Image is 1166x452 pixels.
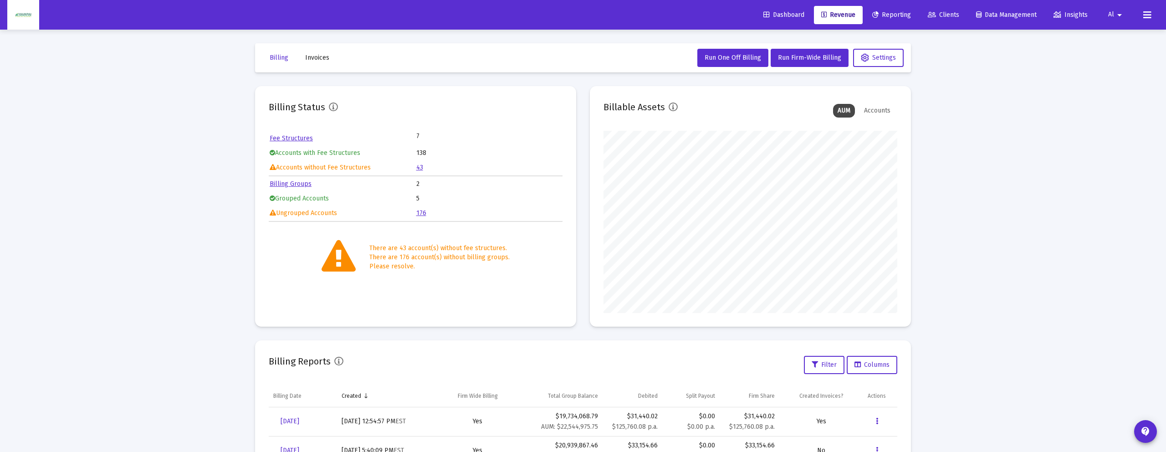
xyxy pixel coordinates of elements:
span: Al [1108,11,1114,19]
td: Grouped Accounts [270,192,415,205]
div: There are 43 account(s) without fee structures. [369,244,510,253]
div: $33,154.66 [724,441,775,450]
td: Column Total Group Balance [519,385,603,407]
a: Reporting [865,6,918,24]
td: 138 [416,146,562,160]
a: Dashboard [756,6,812,24]
a: Clients [921,6,967,24]
button: Billing [262,49,296,67]
div: Created Invoices? [799,392,844,400]
a: Insights [1046,6,1095,24]
mat-icon: contact_support [1140,426,1151,437]
h2: Billing Reports [269,354,331,369]
td: Column Created [337,385,437,407]
td: Ungrouped Accounts [270,206,415,220]
td: Column Split Payout [662,385,720,407]
div: Debited [638,392,658,400]
span: [DATE] [281,417,299,425]
td: Column Billing Date [269,385,337,407]
a: Data Management [969,6,1044,24]
img: Dashboard [14,6,32,24]
div: Yes [441,417,514,426]
span: Columns [854,361,890,369]
a: 176 [416,209,426,217]
span: Invoices [305,54,329,62]
div: $0.00 [667,412,716,431]
a: Revenue [814,6,863,24]
h2: Billable Assets [603,100,665,114]
div: Billing Date [273,392,302,400]
div: $31,440.02 [607,412,658,421]
span: Insights [1053,11,1088,19]
td: 5 [416,192,562,205]
a: Fee Structures [270,134,313,142]
button: Al [1097,5,1136,24]
div: $33,154.66 [607,441,658,450]
div: Accounts [859,104,895,118]
button: Settings [853,49,904,67]
button: Filter [804,356,844,374]
td: Column Actions [863,385,897,407]
div: AUM [833,104,855,118]
small: $0.00 p.a. [687,423,715,431]
div: Firm Wide Billing [458,392,498,400]
div: $19,734,068.79 [523,412,598,431]
h2: Billing Status [269,100,325,114]
span: Filter [812,361,837,369]
small: $125,760.08 p.a. [612,423,658,431]
span: Settings [861,54,896,62]
button: Run One Off Billing [697,49,768,67]
a: Billing Groups [270,180,312,188]
a: 43 [416,164,423,171]
span: Billing [270,54,288,62]
button: Invoices [298,49,337,67]
span: Run One Off Billing [705,54,761,62]
div: Firm Share [749,392,775,400]
button: Columns [847,356,897,374]
small: AUM: $22,544,975.75 [541,423,598,431]
span: Clients [928,11,959,19]
td: 2 [416,177,562,191]
span: Revenue [821,11,855,19]
td: Accounts with Fee Structures [270,146,415,160]
div: Yes [784,417,859,426]
span: Reporting [872,11,911,19]
td: Column Firm Share [720,385,779,407]
td: Column Firm Wide Billing [437,385,519,407]
small: $125,760.08 p.a. [729,423,775,431]
td: 7 [416,132,489,141]
mat-icon: arrow_drop_down [1114,6,1125,24]
span: Run Firm-Wide Billing [778,54,841,62]
div: Created [342,392,361,400]
button: Run Firm-Wide Billing [771,49,849,67]
span: Data Management [976,11,1037,19]
div: Actions [868,392,886,400]
small: EST [395,417,406,425]
div: Split Payout [686,392,715,400]
div: Please resolve. [369,262,510,271]
div: Total Group Balance [548,392,598,400]
span: Dashboard [763,11,804,19]
td: Column Created Invoices? [779,385,863,407]
div: $31,440.02 [724,412,775,421]
td: Column Debited [603,385,662,407]
div: There are 176 account(s) without billing groups. [369,253,510,262]
div: [DATE] 12:54:57 PM [342,417,432,426]
a: [DATE] [273,412,307,431]
td: Accounts without Fee Structures [270,161,415,175]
